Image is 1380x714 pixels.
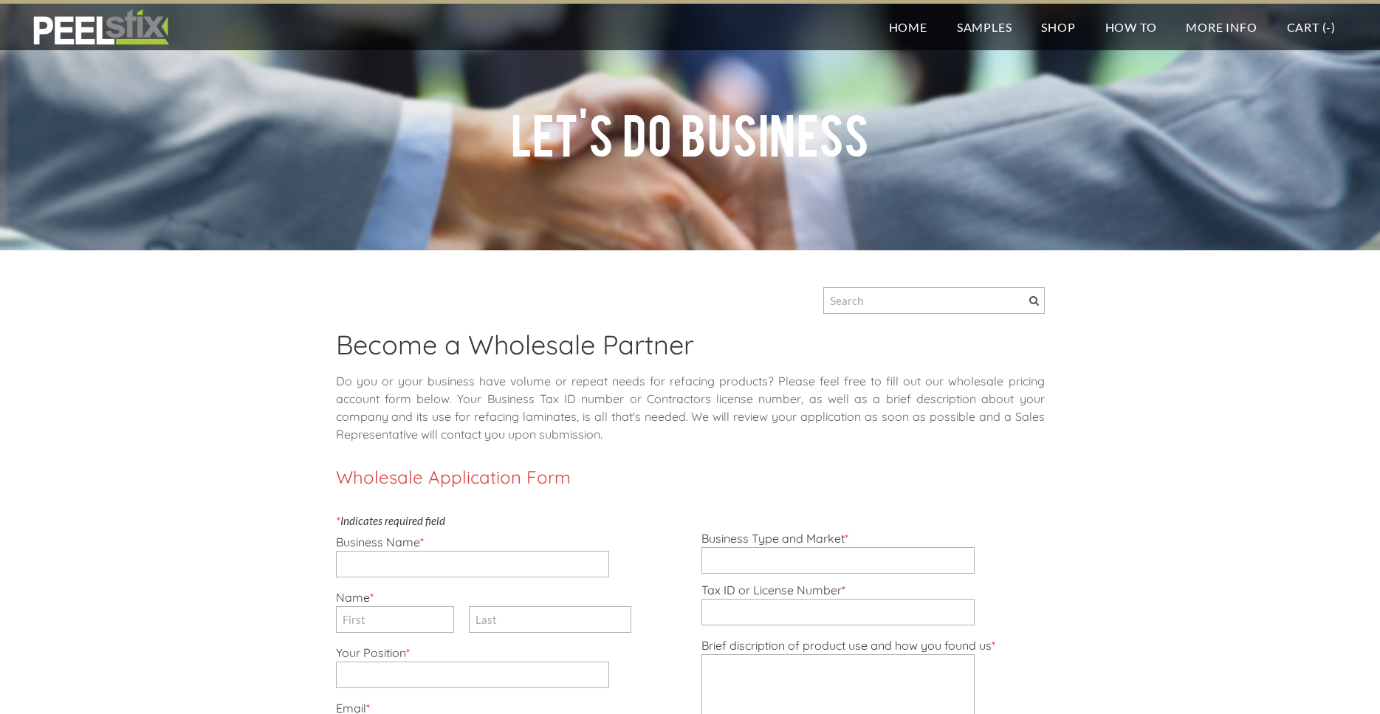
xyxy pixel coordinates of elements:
[874,4,942,50] a: Home
[336,391,1045,442] span: . Your Business Tax ID number or Contractors license number, as well as a brief description about...
[701,531,848,546] label: Business Type and Market
[336,606,454,633] input: First
[336,514,445,527] label: Indicates required field
[1091,4,1172,50] a: How To
[336,329,1045,371] h2: Become a Wholesale Partner
[1272,4,1350,50] a: Cart (-)
[336,590,374,605] label: Name
[336,466,571,488] font: Wholesale Application Form
[701,583,845,597] label: Tax ID or License Number
[823,287,1045,314] input: Search
[30,9,172,46] img: REFACE SUPPLIES
[1026,4,1090,50] a: Shop
[336,645,410,660] label: Your Position
[1326,20,1331,34] span: -
[701,638,995,653] label: Brief discription of product use and how you found us
[942,4,1027,50] a: Samples
[1171,4,1271,50] a: More Info
[336,374,1045,406] span: Do you or your business have volume or repeat needs for refacing products? Please feel free to fi...
[336,535,424,549] label: Business Name
[1029,296,1039,306] span: Search
[511,102,870,163] span: Let's do business
[469,606,631,633] input: Last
